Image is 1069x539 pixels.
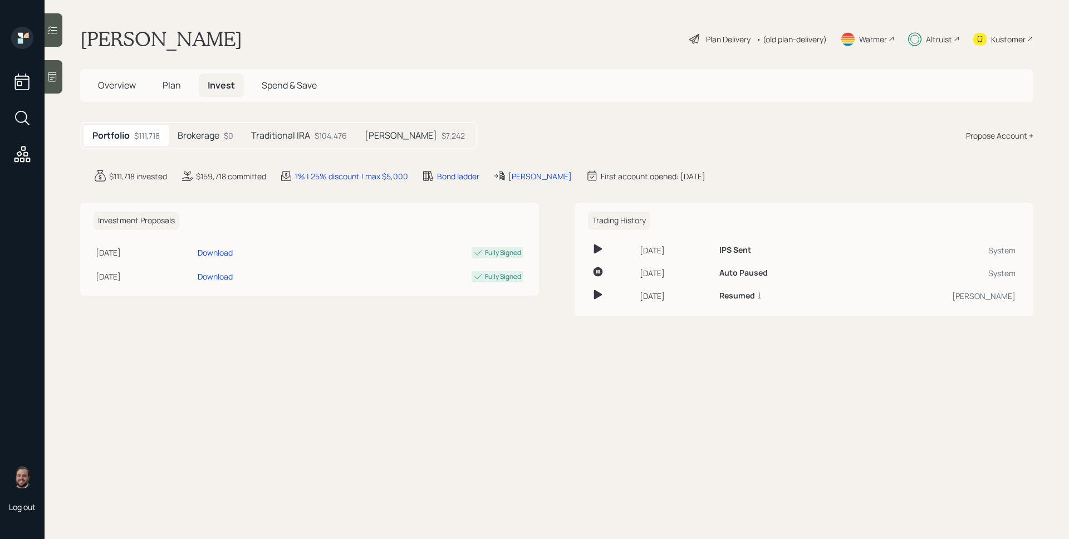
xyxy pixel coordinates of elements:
h6: Resumed [719,291,755,301]
h1: [PERSON_NAME] [80,27,242,51]
span: Spend & Save [262,79,317,91]
div: $7,242 [442,130,465,141]
h6: Auto Paused [719,268,768,278]
div: $111,718 invested [109,170,167,182]
div: Kustomer [991,33,1026,45]
div: 1% | 25% discount | max $5,000 [295,170,408,182]
h5: Portfolio [92,130,130,141]
img: james-distasi-headshot.png [11,466,33,488]
span: Overview [98,79,136,91]
div: • (old plan-delivery) [756,33,827,45]
div: System [854,267,1016,279]
div: Log out [9,502,36,512]
div: First account opened: [DATE] [601,170,705,182]
h6: Trading History [588,212,650,230]
div: [DATE] [96,271,193,282]
div: Propose Account + [966,130,1033,141]
div: $159,718 committed [196,170,266,182]
div: Download [198,271,233,282]
div: System [854,244,1016,256]
div: Bond ladder [437,170,479,182]
div: Fully Signed [485,248,521,258]
div: Altruist [926,33,952,45]
div: Warmer [859,33,887,45]
h5: [PERSON_NAME] [365,130,437,141]
h6: Investment Proposals [94,212,179,230]
div: [DATE] [640,244,710,256]
h5: Brokerage [178,130,219,141]
h6: IPS Sent [719,246,751,255]
div: $111,718 [134,130,160,141]
div: [DATE] [640,290,710,302]
div: [DATE] [96,247,193,258]
h5: Traditional IRA [251,130,310,141]
div: [PERSON_NAME] [508,170,572,182]
div: Plan Delivery [706,33,751,45]
span: Invest [208,79,235,91]
span: Plan [163,79,181,91]
div: Fully Signed [485,272,521,282]
div: [PERSON_NAME] [854,290,1016,302]
div: $0 [224,130,233,141]
div: [DATE] [640,267,710,279]
div: Download [198,247,233,258]
div: $104,476 [315,130,347,141]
